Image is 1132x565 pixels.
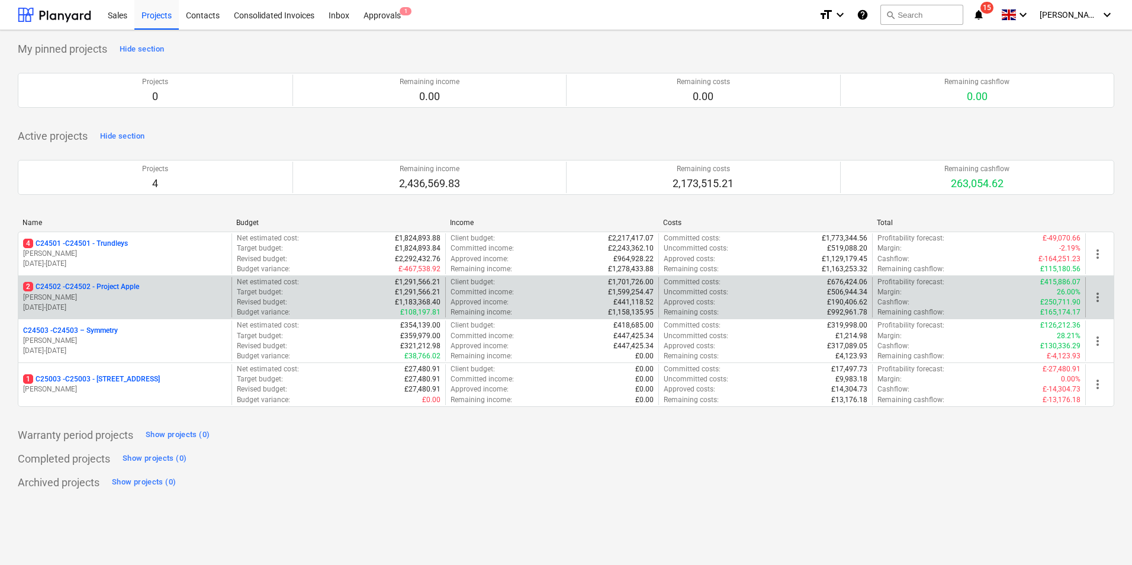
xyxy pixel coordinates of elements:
[23,282,33,291] span: 2
[664,320,721,330] p: Committed costs :
[400,331,440,341] p: £359,979.00
[673,176,734,191] p: 2,173,515.21
[237,341,287,351] p: Revised budget :
[1040,264,1080,274] p: £115,180.56
[835,351,867,361] p: £4,123.93
[664,297,715,307] p: Approved costs :
[877,307,944,317] p: Remaining cashflow :
[664,307,719,317] p: Remaining costs :
[831,395,867,405] p: £13,176.18
[404,384,440,394] p: £27,480.91
[1057,331,1080,341] p: 28.21%
[1040,10,1099,20] span: [PERSON_NAME] Booree
[451,233,495,243] p: Client budget :
[400,320,440,330] p: £354,139.00
[451,384,509,394] p: Approved income :
[18,428,133,442] p: Warranty period projects
[608,307,654,317] p: £1,158,135.95
[827,277,867,287] p: £676,424.06
[1047,351,1080,361] p: £-4,123.93
[944,77,1009,87] p: Remaining cashflow
[422,395,440,405] p: £0.00
[827,243,867,253] p: £519,088.20
[404,364,440,374] p: £27,480.91
[635,374,654,384] p: £0.00
[97,127,147,146] button: Hide section
[980,2,993,14] span: 15
[877,254,909,264] p: Cashflow :
[664,364,721,374] p: Committed costs :
[1040,297,1080,307] p: £250,711.90
[1091,377,1105,391] span: more_vert
[944,89,1009,104] p: 0.00
[1040,320,1080,330] p: £126,212.36
[451,364,495,374] p: Client budget :
[1100,8,1114,22] i: keyboard_arrow_down
[18,452,110,466] p: Completed projects
[827,287,867,297] p: £506,944.34
[23,384,227,394] p: [PERSON_NAME]
[819,8,833,22] i: format_size
[613,341,654,351] p: £447,425.34
[877,341,909,351] p: Cashflow :
[451,243,514,253] p: Committed income :
[451,277,495,287] p: Client budget :
[831,364,867,374] p: £17,497.73
[635,351,654,361] p: £0.00
[142,164,168,174] p: Projects
[400,307,440,317] p: £108,197.81
[451,351,512,361] p: Remaining income :
[23,259,227,269] p: [DATE] - [DATE]
[395,254,440,264] p: £2,292,432.76
[451,287,514,297] p: Committed income :
[944,176,1009,191] p: 263,054.62
[123,452,186,466] div: Show projects (0)
[664,233,721,243] p: Committed costs :
[608,243,654,253] p: £2,243,362.10
[237,287,283,297] p: Target budget :
[395,277,440,287] p: £1,291,566.21
[23,282,139,292] p: C24502 - C24502 - Project Apple
[822,254,867,264] p: £1,129,179.45
[944,164,1009,174] p: Remaining cashflow
[973,8,985,22] i: notifications
[18,129,88,143] p: Active projects
[112,476,176,489] div: Show projects (0)
[664,395,719,405] p: Remaining costs :
[237,364,299,374] p: Net estimated cost :
[395,233,440,243] p: £1,824,893.88
[1091,247,1105,261] span: more_vert
[117,40,167,59] button: Hide section
[613,331,654,341] p: £447,425.34
[1059,243,1080,253] p: -2.19%
[451,374,514,384] p: Committed income :
[451,331,514,341] p: Committed income :
[451,254,509,264] p: Approved income :
[120,43,164,56] div: Hide section
[451,320,495,330] p: Client budget :
[237,233,299,243] p: Net estimated cost :
[877,297,909,307] p: Cashflow :
[395,297,440,307] p: £1,183,368.40
[399,164,460,174] p: Remaining income
[451,395,512,405] p: Remaining income :
[664,287,728,297] p: Uncommitted costs :
[451,297,509,307] p: Approved income :
[23,239,128,249] p: C24501 - C24501 - Trundleys
[877,287,902,297] p: Margin :
[23,326,227,356] div: C24503 -C24503 – Symmetry[PERSON_NAME][DATE]-[DATE]
[608,287,654,297] p: £1,599,254.47
[237,243,283,253] p: Target budget :
[400,77,459,87] p: Remaining income
[109,473,179,492] button: Show projects (0)
[100,130,144,143] div: Hide section
[23,239,33,248] span: 4
[608,277,654,287] p: £1,701,726.00
[664,243,728,253] p: Uncommitted costs :
[877,331,902,341] p: Margin :
[143,426,213,445] button: Show projects (0)
[1073,508,1132,565] iframe: Chat Widget
[664,254,715,264] p: Approved costs :
[1040,277,1080,287] p: £415,886.07
[450,219,654,227] div: Income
